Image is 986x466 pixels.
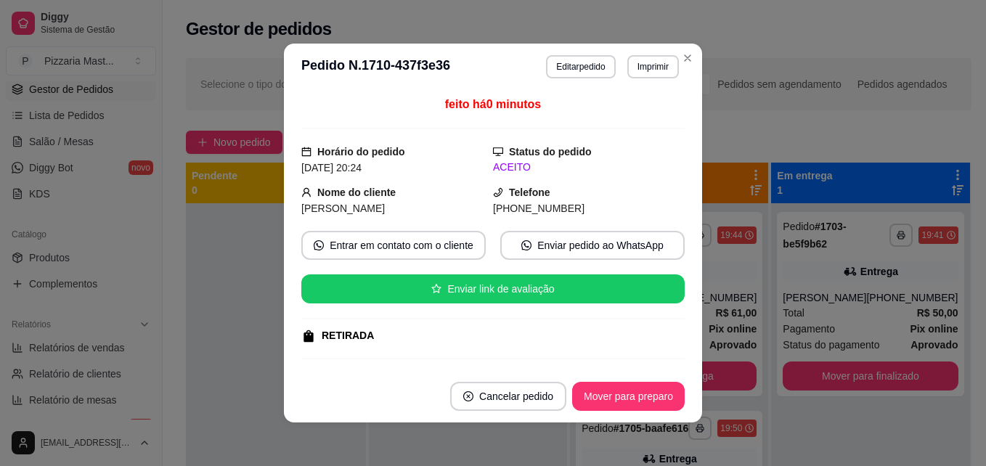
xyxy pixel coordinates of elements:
div: RETIRADA [322,328,374,343]
span: calendar [301,147,311,157]
span: [DATE] 20:24 [301,162,362,173]
span: [PHONE_NUMBER] [493,203,584,214]
strong: Horário do pedido [317,146,405,158]
span: [PERSON_NAME] [301,203,385,214]
button: starEnviar link de avaliação [301,274,685,303]
button: close-circleCancelar pedido [450,382,566,411]
span: feito há 0 minutos [445,98,541,110]
strong: Telefone [509,187,550,198]
span: whats-app [521,240,531,250]
span: phone [493,187,503,197]
span: star [431,284,441,294]
button: Mover para preparo [572,382,685,411]
span: user [301,187,311,197]
span: desktop [493,147,503,157]
span: whats-app [314,240,324,250]
span: close-circle [463,391,473,401]
button: Imprimir [627,55,679,78]
strong: Status do pedido [509,146,592,158]
div: ACEITO [493,160,685,175]
button: Close [676,46,699,70]
button: Editarpedido [546,55,615,78]
strong: Nome do cliente [317,187,396,198]
h3: Pedido N. 1710-437f3e36 [301,55,450,78]
button: whats-appEnviar pedido ao WhatsApp [500,231,685,260]
button: whats-appEntrar em contato com o cliente [301,231,486,260]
